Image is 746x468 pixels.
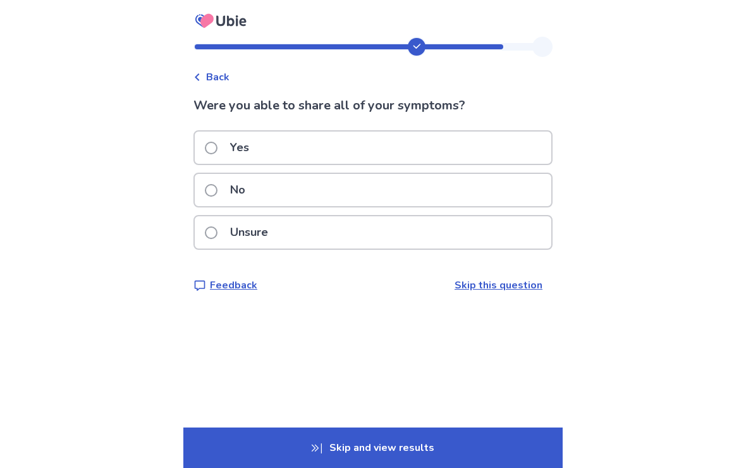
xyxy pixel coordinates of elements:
a: Skip this question [455,278,542,292]
p: Were you able to share all of your symptoms? [193,96,553,115]
span: Back [206,70,229,85]
p: No [223,174,253,206]
p: Feedback [210,278,257,293]
a: Feedback [193,278,257,293]
p: Yes [223,132,257,164]
p: Unsure [223,216,276,249]
p: Skip and view results [183,428,563,468]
